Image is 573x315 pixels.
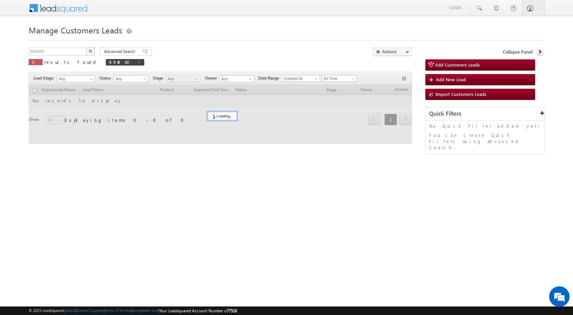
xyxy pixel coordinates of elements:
[153,75,166,81] span: Stage
[436,91,486,97] span: Import Customers Leads
[258,75,282,81] span: Date Range
[205,75,220,81] span: Owner
[66,308,76,313] a: About
[104,48,137,55] span: Advanced Search
[32,59,39,65] span: 0
[282,75,320,82] a: Created On
[373,47,412,56] button: Actions
[429,123,541,129] p: No Quick Filter added yet!
[57,75,95,82] a: Any
[435,62,480,68] span: Add Customers Leads
[220,75,254,82] input: Type to Search
[322,75,354,82] span: All Time
[29,25,122,35] span: Manage Customers Leads
[57,76,93,82] span: Any
[159,308,237,313] span: Your Leadsquared Account Number is
[426,107,545,120] div: Quick Filters
[166,75,201,82] a: Any
[89,49,92,53] img: Search
[114,75,148,82] a: Any
[429,132,541,151] p: You can create Quick Filters using Advanced Search.
[44,59,99,65] span: results found
[227,308,237,313] span: 77516
[29,307,237,314] span: © 2025 LeadSquared | | | | |
[114,76,146,82] span: Any
[109,59,134,65] span: 894060
[132,308,158,313] a: Acceptable Use
[245,76,254,83] a: Show All Items
[105,308,131,313] a: Terms of Service
[322,75,356,82] a: All Time
[503,49,532,55] span: Collapse Panel
[100,75,114,81] span: Status
[33,75,56,81] span: Lead Stage
[436,76,466,82] span: Add New Lead
[166,76,199,82] span: Any
[77,308,104,313] a: Contact Support
[282,75,318,82] span: Created On
[208,112,237,120] div: Loading...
